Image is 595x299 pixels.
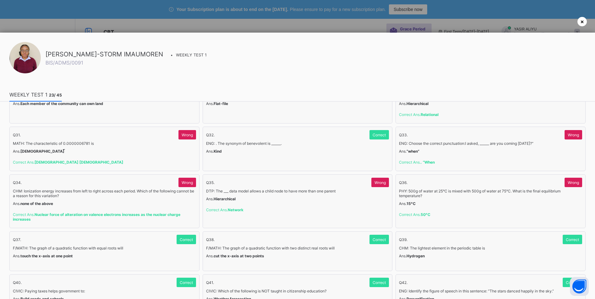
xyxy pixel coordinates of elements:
b: Each member of the community can own land [20,101,103,106]
span: F/MATH: The graph of a quadratic function with two distinct real roots will [206,246,389,250]
span: × [580,18,584,25]
span: Correct [373,237,386,242]
span: CIVIC: Which of the following is NOT taught in citizenship education? [206,289,389,293]
b: Nuclear force of alteration on valence electrons increases as the nuclear charge increases [13,212,180,222]
span: Ans. [206,101,228,106]
div: • [45,50,210,58]
b: Hierarchical [406,101,428,106]
span: Correct Ans. [206,207,243,212]
span: ENG: Choose the correct punctuation:I asked, ______ are you coming [DATE]?” [399,141,582,146]
span: Ans. [206,254,264,258]
b: none of the above [20,201,53,206]
span: PHY: 500g of water at 25°C is mixed with 500g of water at 75°C. What is the final equilibrium tem... [399,189,582,198]
span: CIVIC: Paying taxes helps government to: [13,289,196,293]
span: Correct Ans. [399,212,430,217]
b: touch the x-axis at one point [20,254,73,258]
span: Wrong [182,133,193,137]
span: Wrong [375,180,386,185]
span: Correct Ans. [399,112,438,117]
b: [DEMOGRAPHIC_DATA] [DEMOGRAPHIC_DATA] [35,160,123,165]
b: . “When [421,160,435,165]
span: Ans. [399,201,416,206]
span: Q 36 . [399,180,407,185]
b: Relational [421,112,438,117]
span: Q 38 . [206,237,215,242]
b: 23 / 45 [49,93,62,97]
b: Flat-file [214,101,228,106]
span: Correct [180,237,193,242]
span: ENG: . The synonym of benevolent is ______. [206,141,389,146]
b: 50°C [421,212,430,217]
span: Ans. [13,101,103,106]
span: Ans. [206,197,236,201]
span: Wrong [182,180,193,185]
b: cut the x-axis at two points [214,254,264,258]
b: Kind [214,149,222,154]
span: Correct [180,280,193,285]
span: Wrong [568,133,579,137]
span: Q 33 . [399,133,408,137]
span: F/MATH: The graph of a quadratic function with equal roots will [13,246,196,250]
b: Network [228,207,243,212]
span: Correct [566,280,579,285]
span: Q 37 . [13,237,21,242]
span: Ans. [399,101,428,106]
span: Ans. [13,201,53,206]
span: Q 34 . [13,180,22,185]
span: Q 35 . [206,180,215,185]
span: WEEKLY TEST 1 [9,92,62,102]
span: Ans. [399,254,425,258]
span: Q 40 . [13,280,22,285]
span: Wrong [568,180,579,185]
span: WEEKLY TEST 1 [176,53,207,57]
span: Q 39 . [399,237,407,242]
span: Q 31 . [13,133,21,137]
span: Q 42 . [399,280,407,285]
b: Hierarchical [214,197,236,201]
span: BIS/ADMS/0091 [45,60,83,66]
span: DTP: The ___ data model allows a child node to have more than one parent [206,189,389,193]
b: “when” [406,149,419,154]
span: CHM: The lightest element in the periodic table is [399,246,582,250]
span: Correct Ans. [13,212,180,222]
span: Ans. [13,149,65,154]
span: CHM: Ionization energy increases from left to right across each period. Which of the following ca... [13,189,196,198]
span: MATH: The characteristic of 0.0000006781 is [13,141,196,146]
span: Ans. [399,149,419,154]
span: Correct Ans. [399,160,435,165]
span: Correct [373,133,386,137]
span: Correct [566,237,579,242]
span: Ans. [13,254,73,258]
span: ENG: Identify the figure of speech in this sentence: “The stars danced happily in the sky.” [399,289,582,293]
span: Correct [373,280,386,285]
b: [DEMOGRAPHIC_DATA] ̅ [20,149,65,154]
button: Open asap [570,277,589,296]
span: Correct Ans. [13,160,123,165]
span: [PERSON_NAME]-STORM IMAUMOREN [45,50,163,58]
span: Q 41 . [206,280,214,285]
b: 15°C [406,201,416,206]
span: Q 32 . [206,133,215,137]
span: Ans. [206,149,222,154]
b: Hydrogen [406,254,425,258]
